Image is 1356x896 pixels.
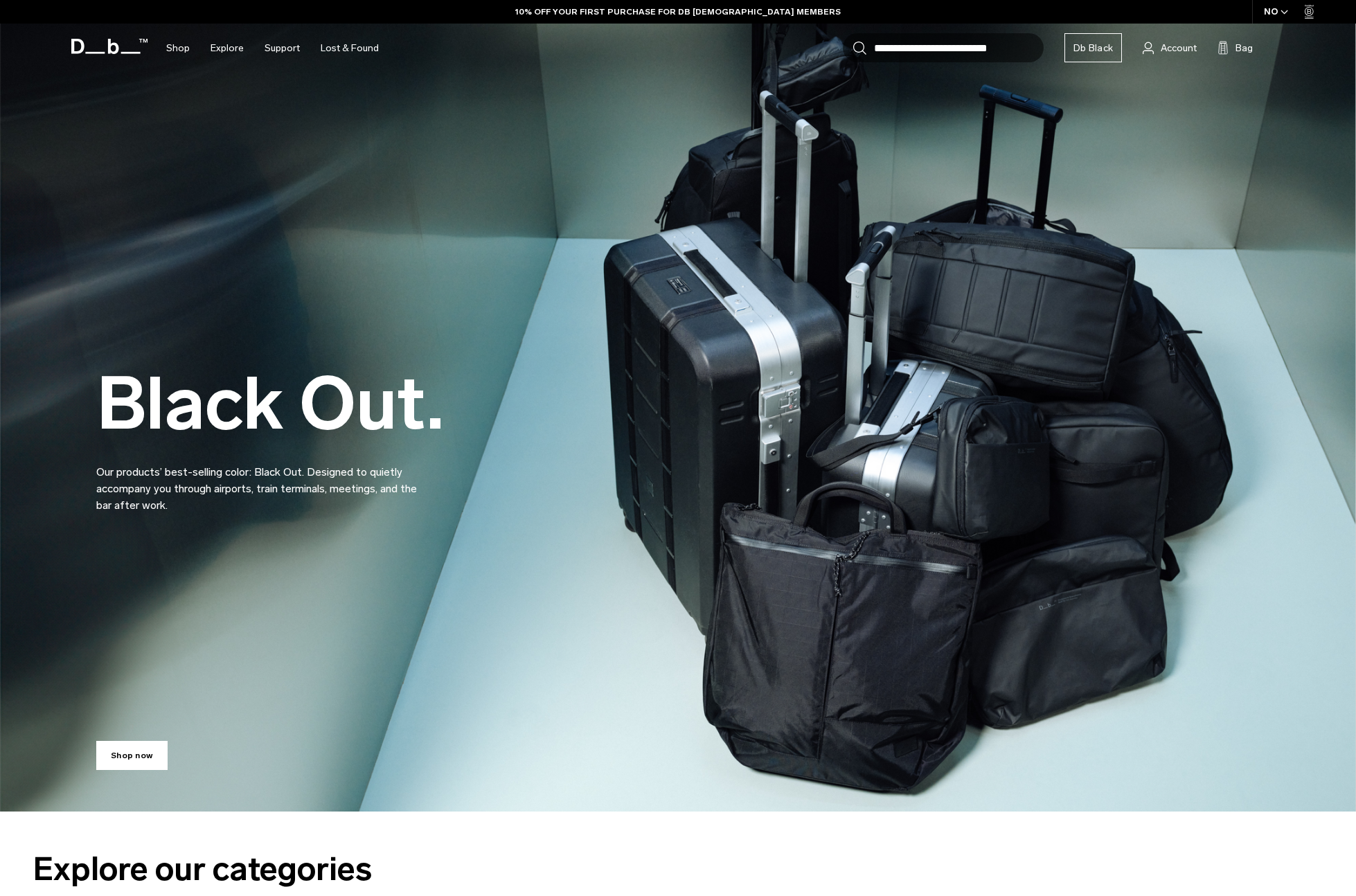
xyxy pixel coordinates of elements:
a: Lost & Found [321,24,379,73]
nav: Main Navigation [156,24,389,73]
a: Account [1143,39,1197,56]
span: Account [1161,41,1197,55]
a: 10% OFF YOUR FIRST PURCHASE FOR DB [DEMOGRAPHIC_DATA] MEMBERS [515,6,841,18]
span: Bag [1235,41,1253,55]
h2: Explore our categories [33,845,1323,894]
p: Our products’ best-selling color: Black Out. Designed to quietly accompany you through airports, ... [96,447,429,514]
a: Support [265,24,300,73]
a: Explore [211,24,244,73]
button: Bag [1217,39,1253,56]
h2: Black Out. [96,368,444,440]
a: Shop now [96,741,168,770]
a: Db Black [1064,33,1122,62]
a: Shop [166,24,190,73]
